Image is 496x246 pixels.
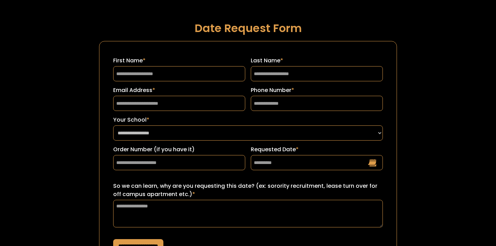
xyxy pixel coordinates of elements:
[251,86,383,94] label: Phone Number
[251,145,383,154] label: Requested Date
[113,86,245,94] label: Email Address
[251,57,383,65] label: Last Name
[113,57,245,65] label: First Name
[99,22,397,34] h1: Date Request Form
[113,182,382,198] label: So we can learn, why are you requesting this date? (ex: sorority recruitment, lease turn over for...
[113,116,382,124] label: Your School
[113,145,245,154] label: Order Number (if you have it)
